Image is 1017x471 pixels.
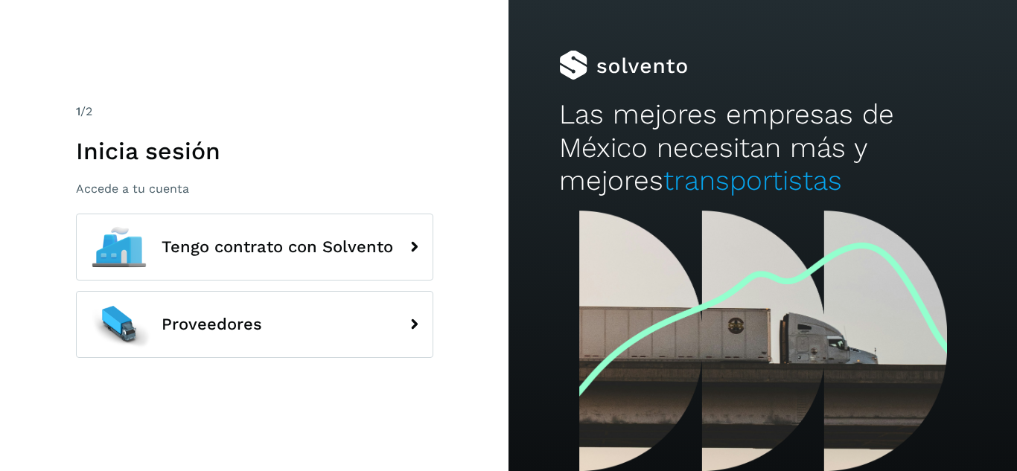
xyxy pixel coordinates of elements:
[76,104,80,118] span: 1
[76,103,433,121] div: /2
[76,137,433,165] h1: Inicia sesión
[559,98,966,197] h2: Las mejores empresas de México necesitan más y mejores
[663,164,842,196] span: transportistas
[162,315,262,333] span: Proveedores
[162,238,393,256] span: Tengo contrato con Solvento
[76,182,433,196] p: Accede a tu cuenta
[76,291,433,358] button: Proveedores
[76,214,433,281] button: Tengo contrato con Solvento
